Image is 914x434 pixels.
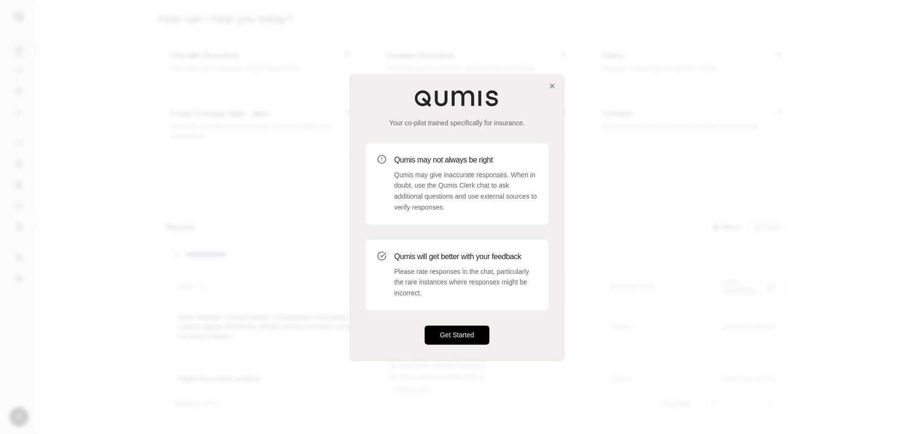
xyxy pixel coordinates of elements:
[414,90,500,107] img: Qumis Logo
[394,266,537,299] p: Please rate responses in the chat, particularly the rare instances where responses might be incor...
[394,251,537,262] h3: Qumis will get better with your feedback
[394,154,537,166] h3: Qumis may not always be right
[425,325,489,344] button: Get Started
[366,118,548,128] p: Your co-pilot trained specifically for insurance.
[394,170,537,213] p: Qumis may give inaccurate responses. When in doubt, use the Qumis Clerk chat to ask additional qu...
